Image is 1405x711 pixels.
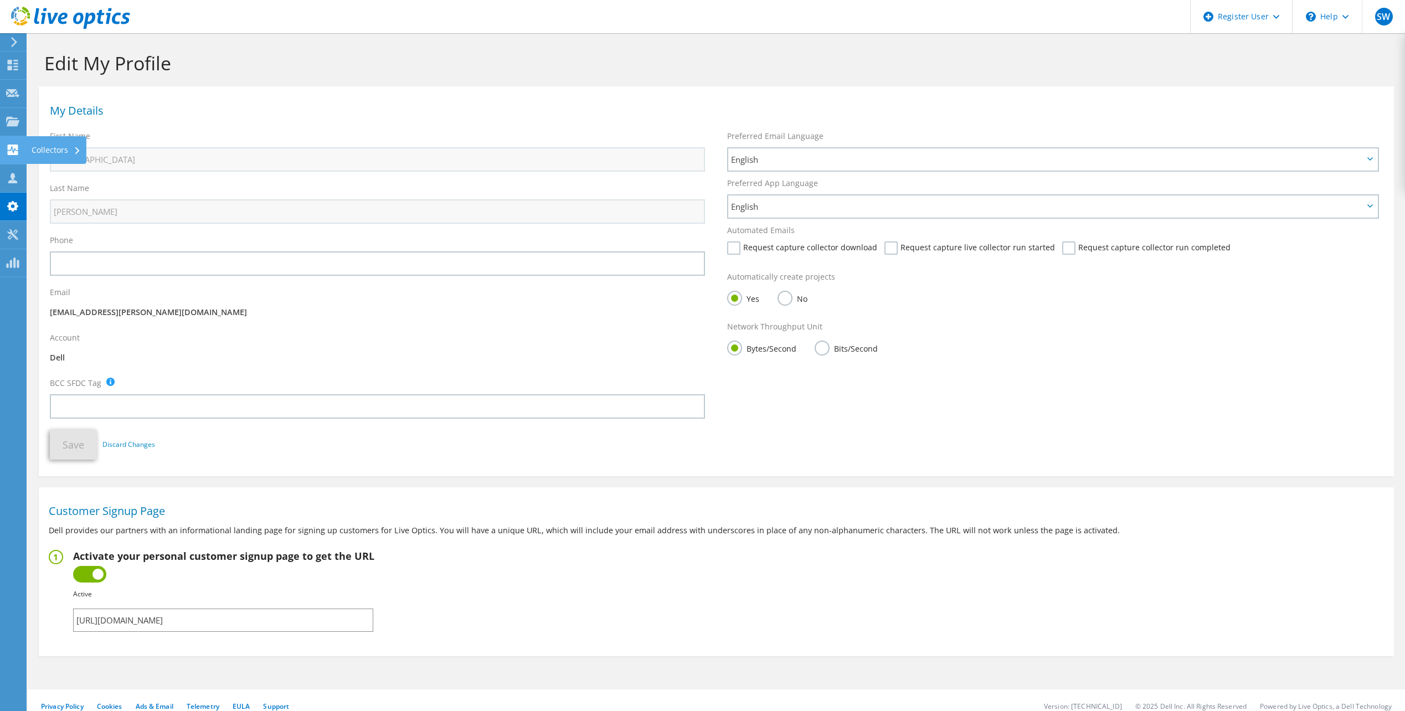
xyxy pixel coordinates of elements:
span: English [731,200,1363,213]
label: Bytes/Second [727,341,796,354]
p: Dell [50,352,705,364]
label: Automatically create projects [727,271,835,282]
span: English [731,153,1363,166]
b: Active [73,589,92,599]
h2: Activate your personal customer signup page to get the URL [73,550,374,562]
label: Request capture collector run completed [1062,241,1231,255]
p: Dell provides our partners with an informational landing page for signing up customers for Live O... [49,524,1384,537]
a: Telemetry [187,702,219,711]
label: First Name [50,131,90,142]
h1: My Details [50,105,1377,116]
label: BCC SFDC Tag [50,378,101,389]
a: Privacy Policy [41,702,84,711]
label: Email [50,287,70,298]
label: Automated Emails [727,225,795,236]
label: Bits/Second [815,341,878,354]
label: Network Throughput Unit [727,321,822,332]
h1: Customer Signup Page [49,506,1378,517]
label: Preferred App Language [727,178,818,189]
label: Account [50,332,80,343]
label: Request capture collector download [727,241,877,255]
li: Powered by Live Optics, a Dell Technology [1260,702,1392,711]
div: Collectors [26,136,86,164]
button: Save [50,430,97,460]
a: EULA [233,702,250,711]
label: No [778,291,807,305]
a: Discard Changes [102,439,155,451]
span: SW [1375,8,1393,25]
label: Phone [50,235,73,246]
h1: Edit My Profile [44,51,1383,75]
li: © 2025 Dell Inc. All Rights Reserved [1135,702,1247,711]
li: Version: [TECHNICAL_ID] [1044,702,1122,711]
label: Request capture live collector run started [884,241,1055,255]
svg: \n [1306,12,1316,22]
a: Support [263,702,289,711]
label: Preferred Email Language [727,131,824,142]
label: Last Name [50,183,89,194]
label: Yes [727,291,759,305]
p: [EMAIL_ADDRESS][PERSON_NAME][DOMAIN_NAME] [50,306,705,318]
a: Ads & Email [136,702,173,711]
a: Cookies [97,702,122,711]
